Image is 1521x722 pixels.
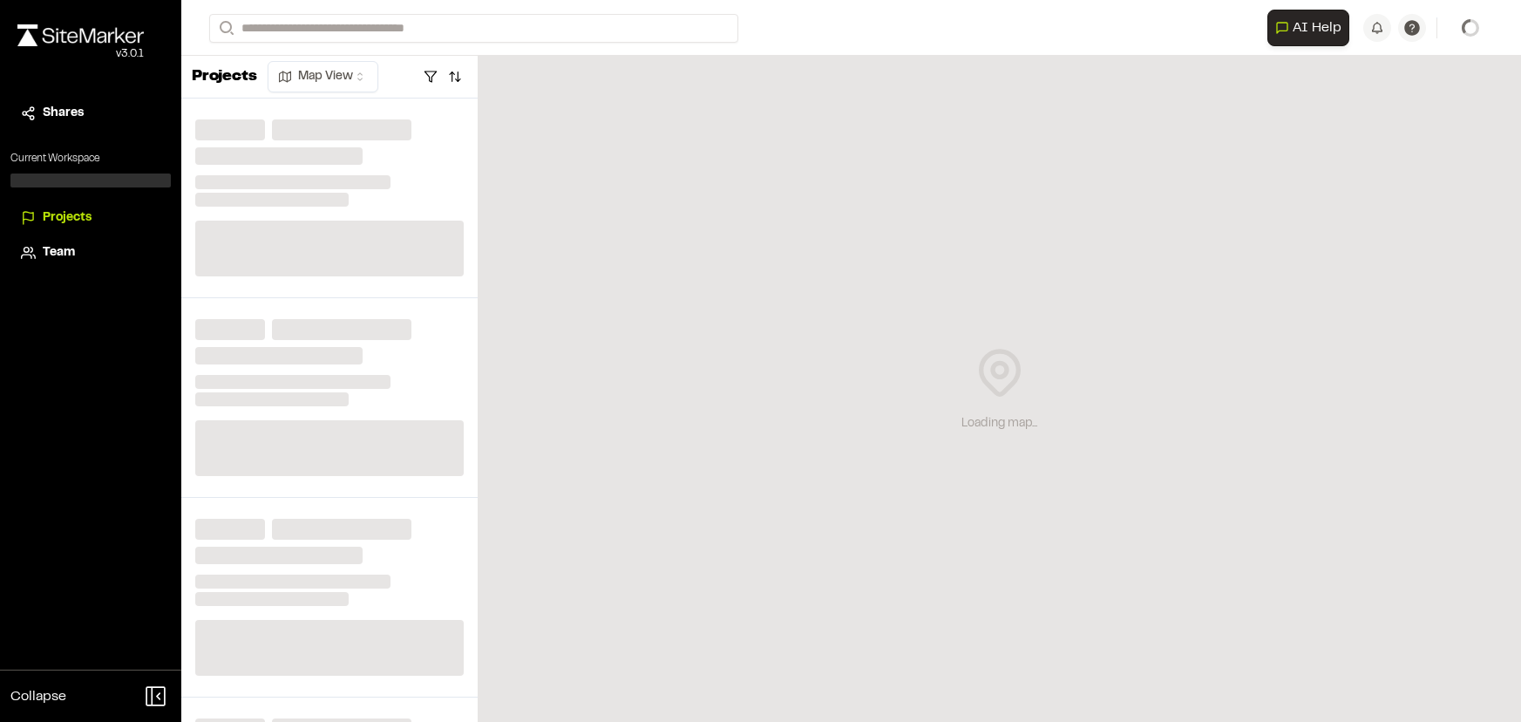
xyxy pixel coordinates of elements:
[21,208,160,228] a: Projects
[21,104,160,123] a: Shares
[1267,10,1349,46] button: Open AI Assistant
[43,104,84,123] span: Shares
[10,151,171,167] p: Current Workspace
[961,414,1037,433] div: Loading map...
[209,14,241,43] button: Search
[1293,17,1341,38] span: AI Help
[43,243,75,262] span: Team
[10,686,66,707] span: Collapse
[21,243,160,262] a: Team
[17,46,144,62] div: Oh geez...please don't...
[192,65,257,89] p: Projects
[43,208,92,228] span: Projects
[1267,10,1356,46] div: Open AI Assistant
[17,24,144,46] img: rebrand.png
